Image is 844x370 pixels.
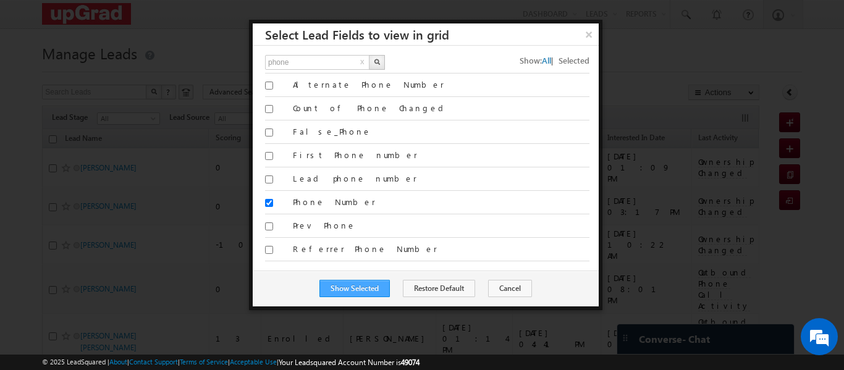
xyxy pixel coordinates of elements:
a: About [109,358,127,366]
button: Restore Default [403,280,475,297]
label: Alternate Phone Number [293,79,589,90]
a: Acceptable Use [230,358,277,366]
em: Start Chat [168,285,224,302]
img: d_60004797649_company_0_60004797649 [21,65,52,81]
input: Select/Unselect Column [265,246,273,254]
h3: Select Lead Fields to view in grid [265,23,599,45]
img: Search [374,59,380,65]
input: Select/Unselect Column [265,152,273,160]
div: Minimize live chat window [203,6,232,36]
textarea: Type your message and hit 'Enter' [16,114,226,275]
input: Select/Unselect Column [265,199,273,207]
span: All [542,55,551,65]
input: Select/Unselect Column [265,82,273,90]
label: Count of Phone Changed [293,103,589,114]
button: Show Selected [319,280,390,297]
span: Show: [520,55,542,65]
span: | [551,55,559,65]
input: Select/Unselect Column [265,222,273,230]
button: Cancel [488,280,532,297]
label: First Phone number [293,149,589,161]
div: Chat with us now [64,65,208,81]
label: Lead phone number [293,173,589,184]
span: © 2025 LeadSquared | | | | | [42,356,420,368]
button: × [579,23,599,45]
span: Selected [559,55,589,65]
label: Prev Phone [293,220,589,231]
a: Terms of Service [180,358,228,366]
input: Select/Unselect Column [265,128,273,137]
a: Contact Support [129,358,178,366]
span: 49074 [401,358,420,367]
span: Your Leadsquared Account Number is [279,358,420,367]
input: Select/Unselect Column [265,105,273,113]
label: False_Phone [293,126,589,137]
label: Phone Number [293,196,589,208]
input: Select/Unselect Column [265,175,273,183]
button: x [358,56,366,70]
label: Referrer Phone Number [293,243,589,254]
